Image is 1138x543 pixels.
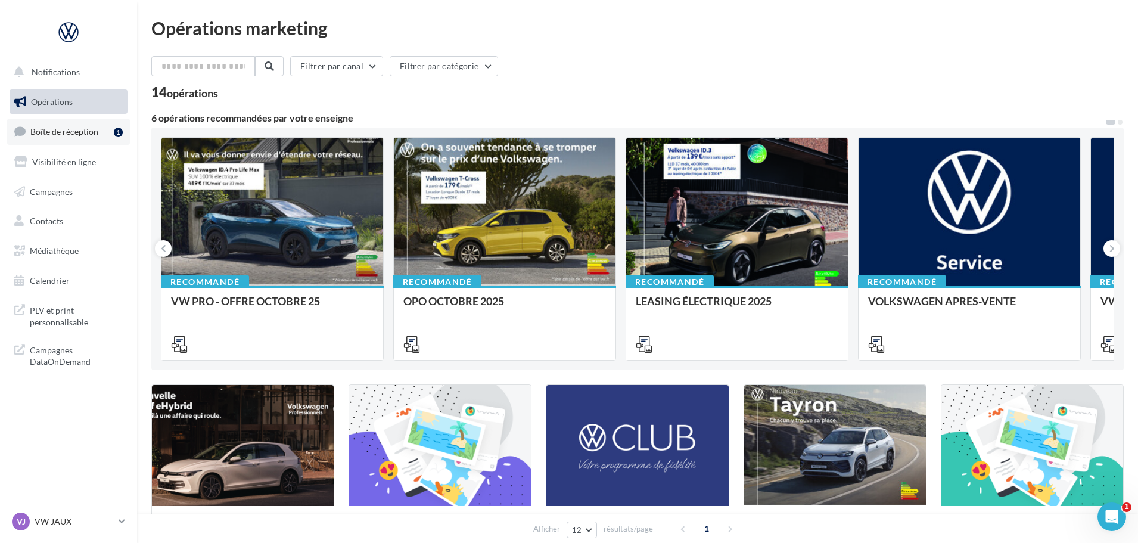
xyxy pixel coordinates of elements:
a: Boîte de réception1 [7,119,130,144]
div: opérations [167,88,218,98]
a: Contacts [7,209,130,234]
span: Notifications [32,67,80,77]
a: Campagnes [7,179,130,204]
a: PLV et print personnalisable [7,297,130,333]
div: Recommandé [393,275,481,288]
iframe: Intercom live chat [1097,502,1126,531]
div: 1 [114,128,123,137]
div: VOLKSWAGEN APRES-VENTE [868,295,1071,319]
a: VJ VW JAUX [10,510,128,533]
a: Campagnes DataOnDemand [7,337,130,373]
span: Contacts [30,216,63,226]
div: VW PRO - OFFRE OCTOBRE 25 [171,295,374,319]
span: Afficher [533,523,560,535]
p: VW JAUX [35,516,114,528]
a: Opérations [7,89,130,114]
div: Recommandé [858,275,946,288]
div: OPO OCTOBRE 2025 [403,295,606,319]
span: VJ [17,516,26,528]
span: Boîte de réception [30,126,98,136]
span: Visibilité en ligne [32,157,96,167]
span: PLV et print personnalisable [30,302,123,328]
button: Notifications [7,60,125,85]
div: 6 opérations recommandées par votre enseigne [151,113,1105,123]
span: 1 [1122,502,1131,512]
button: Filtrer par canal [290,56,383,76]
span: 1 [697,519,716,538]
div: Opérations marketing [151,19,1124,37]
span: Campagnes [30,186,73,196]
button: 12 [567,522,597,538]
span: Opérations [31,97,73,107]
div: LEASING ÉLECTRIQUE 2025 [636,295,838,319]
a: Calendrier [7,268,130,293]
a: Visibilité en ligne [7,150,130,175]
span: Calendrier [30,275,70,286]
div: 14 [151,86,218,99]
div: Recommandé [161,275,249,288]
span: résultats/page [604,523,653,535]
a: Médiathèque [7,238,130,263]
span: Campagnes DataOnDemand [30,342,123,368]
span: Médiathèque [30,246,79,256]
span: 12 [572,525,582,535]
div: Recommandé [626,275,714,288]
button: Filtrer par catégorie [390,56,498,76]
